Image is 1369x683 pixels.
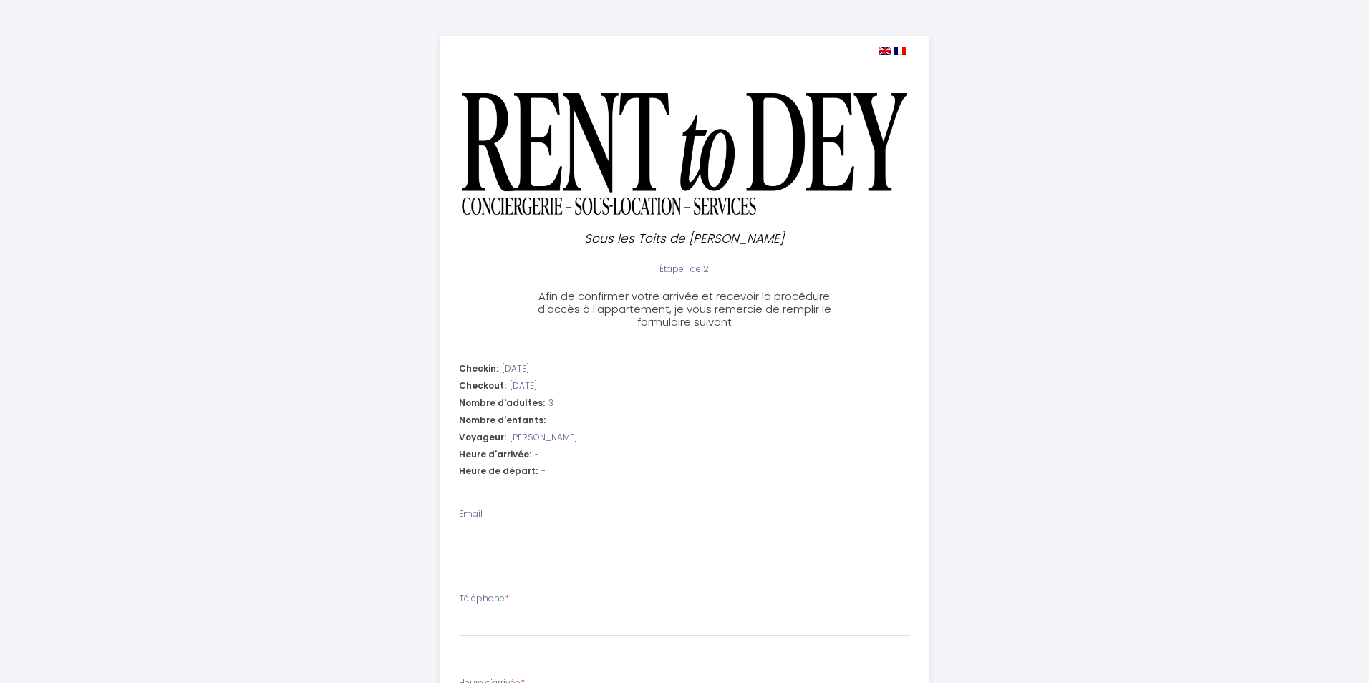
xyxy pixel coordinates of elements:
[531,229,838,248] p: Sous les Toits de [PERSON_NAME]
[459,414,546,427] span: Nombre d'enfants:
[535,448,539,462] span: -
[459,397,545,410] span: Nombre d'adultes:
[541,465,546,478] span: -
[659,263,709,275] span: Étape 1 de 2
[548,397,553,410] span: 3
[502,362,529,376] span: [DATE]
[459,379,506,393] span: Checkout:
[459,465,538,478] span: Heure de départ:
[459,508,483,521] label: Email
[894,47,906,55] img: fr.png
[879,47,891,55] img: en.png
[459,592,509,606] label: Téléphone
[538,289,831,329] span: Afin de confirmer votre arrivée et recevoir la procédure d'accès à l'appartement, je vous remerci...
[510,431,577,445] span: [PERSON_NAME]
[510,379,537,393] span: [DATE]
[459,362,498,376] span: Checkin:
[459,448,531,462] span: Heure d'arrivée:
[549,414,553,427] span: -
[459,431,506,445] span: Voyageur:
